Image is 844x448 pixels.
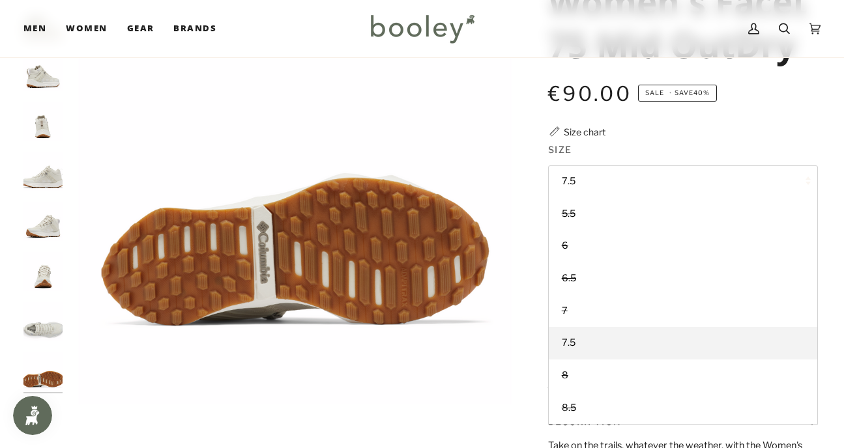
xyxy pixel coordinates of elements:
span: 8 [562,369,568,381]
img: Columbia Women's Facet 75 Mid OutDry Light Sand / Kettle - Booley Galway [23,152,63,191]
a: 7 [549,295,817,328]
span: 6 [562,240,568,251]
img: Columbia Women's Facet 75 Mid OutDry Light Sand / Kettle - Booley Galway [23,102,63,141]
span: Men [23,22,46,35]
span: Gear [127,22,154,35]
a: 5.5 [549,198,817,231]
span: 6.5 [562,272,576,284]
span: Save [638,85,717,102]
span: 5.5 [562,208,575,219]
span: €90.00 [548,81,632,106]
span: 40% [693,89,710,96]
span: Women [66,22,107,35]
img: Columbia Women's Facet 75 Mid OutDry Light Sand / Kettle - Booley Galway [23,302,63,341]
span: 8.5 [562,402,576,413]
img: Columbia Women's Facet 75 Mid OutDry Light Sand / Kettle - Booley Galway [23,252,63,291]
iframe: Button to open loyalty program pop-up [13,396,52,435]
span: 7 [562,305,568,316]
a: 7.5 [549,327,817,359]
img: Columbia Women's Facet 75 Mid OutDry Light Sand / Kettle - Booley Galway [23,52,63,91]
span: Size [548,143,572,156]
div: Size chart [564,125,605,139]
span: Brands [173,22,216,35]
img: Booley [365,10,479,48]
a: 6 [549,230,817,262]
img: Columbia Women's Facet 75 Mid OutDry Light Sand / Kettle - Booley Galway [23,202,63,241]
a: 8 [549,359,817,392]
span: 7.5 [562,337,575,348]
a: 6.5 [549,262,817,295]
span: Sale [645,89,664,96]
img: Columbia Women's Facet 75 Mid OutDry Light Sand / Kettle - Booley Galway [23,352,63,391]
em: • [667,89,675,96]
a: 8.5 [549,392,817,425]
button: 7.5 [548,165,818,197]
